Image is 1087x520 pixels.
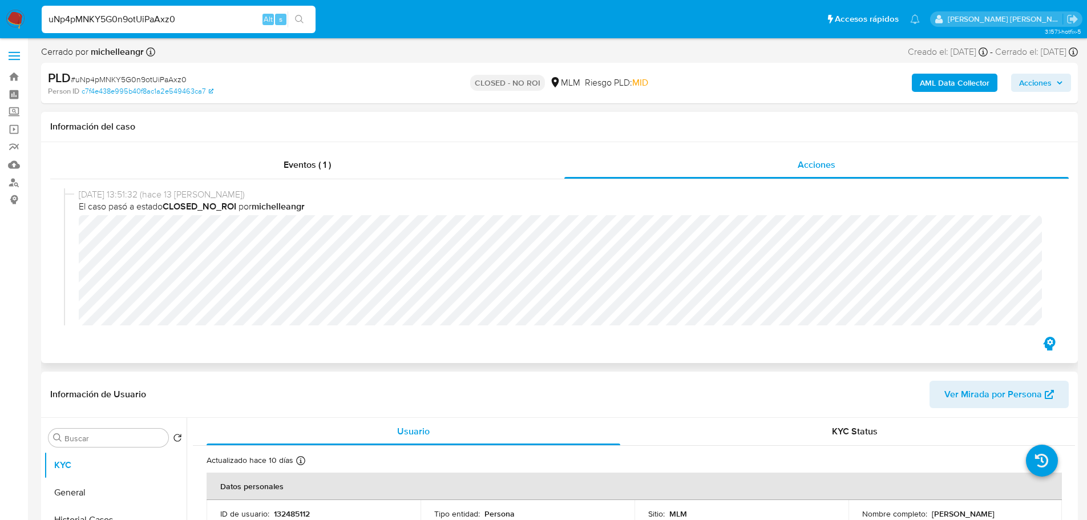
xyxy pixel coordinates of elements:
b: michelleangr [252,200,305,213]
span: Accesos rápidos [835,13,899,25]
button: Acciones [1011,74,1071,92]
div: Cerrado el: [DATE] [995,46,1078,58]
span: Cerrado por [41,46,144,58]
p: [PERSON_NAME] [932,509,995,519]
span: KYC Status [832,425,878,438]
span: Ver Mirada por Persona [944,381,1042,408]
h1: Información del caso [50,121,1069,132]
span: El caso pasó a estado por [79,200,1050,213]
a: c7f4e438e995b40f8ac1a2e549463ca7 [82,86,213,96]
button: AML Data Collector [912,74,997,92]
p: Tipo entidad : [434,509,480,519]
button: Volver al orden por defecto [173,433,182,446]
p: Actualizado hace 10 días [207,455,293,466]
b: michelleangr [88,45,144,58]
button: search-icon [288,11,311,27]
p: ID de usuario : [220,509,269,519]
span: [DATE] 13:51:32 (hace 13 [PERSON_NAME]) [79,188,1050,201]
button: Ver Mirada por Persona [930,381,1069,408]
a: Salir [1066,13,1078,25]
b: Person ID [48,86,79,96]
button: KYC [44,452,187,479]
input: Buscar usuario o caso... [42,12,316,27]
span: # uNp4pMNKY5G0n9otUiPaAxz0 [71,74,187,85]
button: General [44,479,187,506]
span: s [279,14,282,25]
a: Notificaciones [910,14,920,24]
h1: Información de Usuario [50,389,146,400]
b: AML Data Collector [920,74,989,92]
b: CLOSED_NO_ROI [163,200,236,213]
span: MID [632,76,648,89]
div: Creado el: [DATE] [908,46,988,58]
p: Persona [484,509,515,519]
span: Alt [264,14,273,25]
button: Buscar [53,433,62,442]
p: MLM [669,509,687,519]
p: CLOSED - NO ROI [470,75,545,91]
b: PLD [48,68,71,87]
input: Buscar [64,433,164,444]
span: Usuario [397,425,430,438]
th: Datos personales [207,473,1062,500]
span: - [990,46,993,58]
span: Eventos ( 1 ) [284,158,331,171]
p: Nombre completo : [862,509,927,519]
span: Acciones [1019,74,1052,92]
span: Riesgo PLD: [585,76,648,89]
p: 132485112 [274,509,310,519]
div: MLM [549,76,580,89]
span: Acciones [798,158,835,171]
p: Sitio : [648,509,665,519]
p: michelleangelica.rodriguez@mercadolibre.com.mx [948,14,1063,25]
